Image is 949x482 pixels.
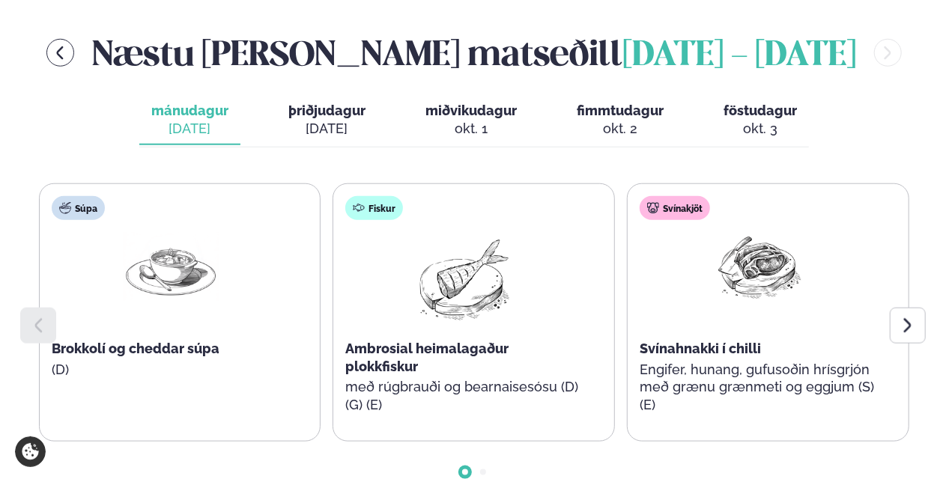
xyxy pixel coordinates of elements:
span: miðvikudagur [425,103,517,118]
div: Fiskur [345,196,403,220]
span: [DATE] - [DATE] [622,40,856,73]
div: Súpa [52,196,105,220]
div: okt. 1 [425,120,517,138]
span: fimmtudagur [577,103,664,118]
button: þriðjudagur [DATE] [276,96,378,145]
button: föstudagur okt. 3 [712,96,809,145]
span: Brokkolí og cheddar súpa [52,341,219,356]
img: fish.svg [353,202,365,214]
div: Svínakjöt [640,196,710,220]
p: (D) [52,361,290,379]
button: menu-btn-left [46,39,74,67]
div: [DATE] [288,120,366,138]
p: með rúgbrauði og bearnaisesósu (D) (G) (E) [345,378,583,414]
span: Go to slide 2 [480,469,486,475]
h2: Næstu [PERSON_NAME] matseðill [92,28,856,77]
button: fimmtudagur okt. 2 [565,96,676,145]
span: Ambrosial heimalagaður plokkfiskur [345,341,509,374]
img: soup.svg [59,202,71,214]
span: mánudagur [151,103,228,118]
img: Pork-Meat.png [711,232,807,302]
span: föstudagur [724,103,797,118]
button: miðvikudagur okt. 1 [413,96,529,145]
button: mánudagur [DATE] [139,96,240,145]
span: þriðjudagur [288,103,366,118]
img: pork.svg [647,202,659,214]
span: Go to slide 1 [462,469,468,475]
div: okt. 2 [577,120,664,138]
div: [DATE] [151,120,228,138]
img: fish.png [416,232,512,328]
a: Cookie settings [15,436,46,467]
img: Soup.png [123,232,219,302]
button: menu-btn-right [874,39,902,67]
div: okt. 3 [724,120,797,138]
span: Svínahnakki í chilli [640,341,761,356]
p: Engifer, hunang, gufusoðin hrísgrjón með grænu grænmeti og eggjum (S) (E) [640,361,878,415]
